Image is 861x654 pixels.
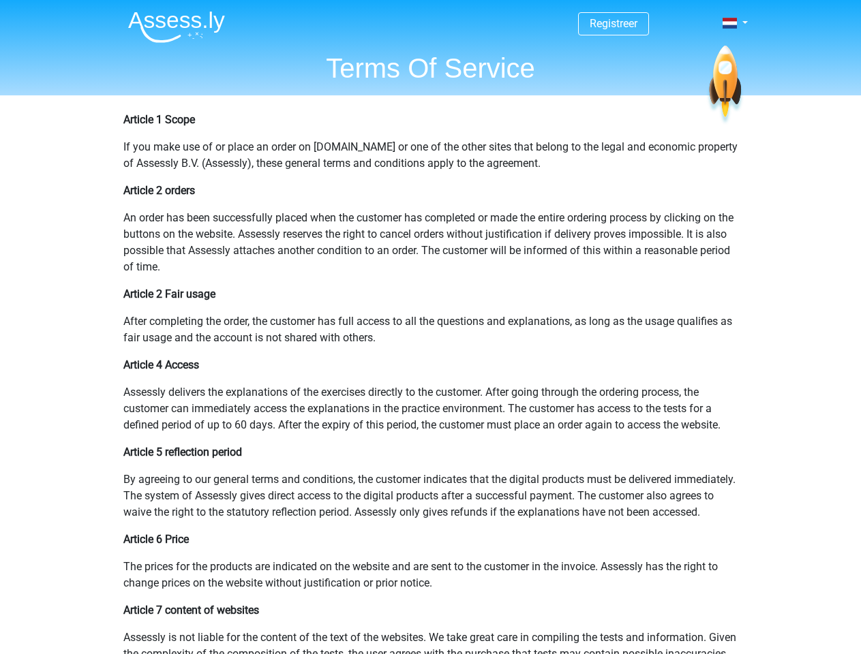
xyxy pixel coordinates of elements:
b: Article 2 Fair usage [123,287,215,300]
img: Assessly [128,11,225,43]
b: Article 6 Price [123,533,189,546]
p: By agreeing to our general terms and conditions, the customer indicates that the digital products... [123,471,738,520]
p: After completing the order, the customer has full access to all the questions and explanations, a... [123,313,738,346]
a: Registreer [590,17,637,30]
b: Article 7 content of websites [123,604,259,617]
h1: Terms Of Service [117,52,744,84]
img: spaceship.7d73109d6933.svg [706,46,744,125]
p: The prices for the products are indicated on the website and are sent to the customer in the invo... [123,559,738,591]
b: Article 1 Scope [123,113,195,126]
b: Article 5 reflection period [123,446,242,458]
b: Article 2 orders [123,184,195,197]
b: Article 4 Access [123,358,199,371]
p: If you make use of or place an order on [DOMAIN_NAME] or one of the other sites that belong to th... [123,139,738,172]
p: Assessly delivers the explanations of the exercises directly to the customer. After going through... [123,384,738,433]
p: An order has been successfully placed when the customer has completed or made the entire ordering... [123,210,738,275]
